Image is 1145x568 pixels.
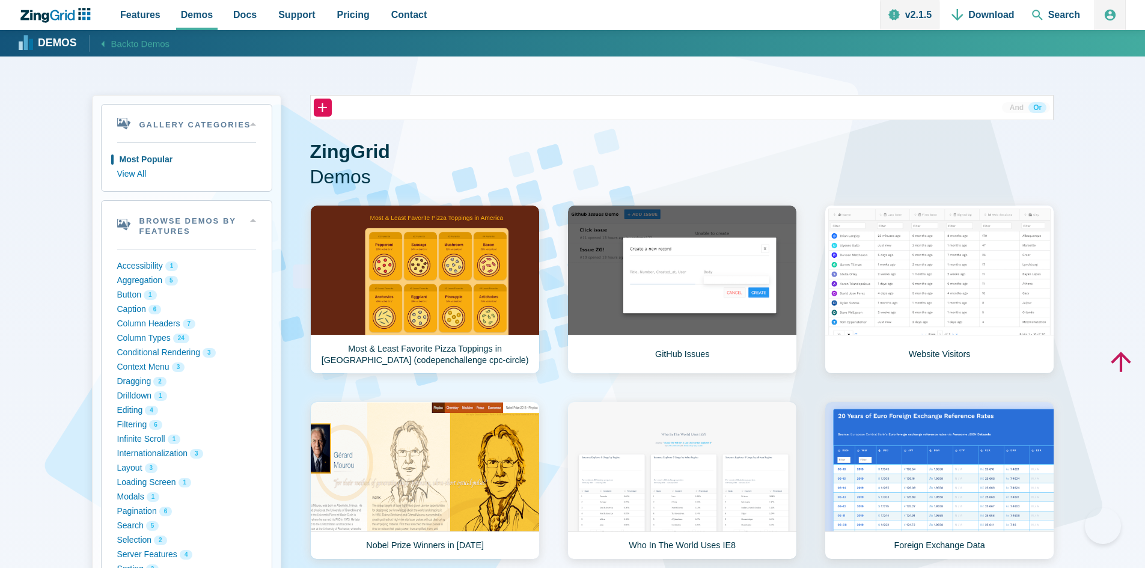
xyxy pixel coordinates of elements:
[117,259,256,273] button: Accessibility 1
[1085,508,1121,544] iframe: Help Scout Beacon - Open
[233,7,257,23] span: Docs
[117,519,256,533] button: Search 5
[117,389,256,403] button: Drilldown 1
[117,432,256,447] button: Infinite Scroll 1
[310,205,540,374] a: Most & Least Favorite Pizza Toppings in [GEOGRAPHIC_DATA] (codepenchallenge cpc-circle)
[117,461,256,475] button: Layout 3
[314,99,332,117] button: +
[337,7,370,23] span: Pricing
[117,533,256,548] button: Selection 2
[117,288,256,302] button: Button 1
[117,418,256,432] button: Filtering 6
[117,331,256,346] button: Column Types 24
[1005,102,1028,113] button: And
[117,273,256,288] button: Aggregation 5
[117,548,256,562] button: Server Features 4
[825,205,1054,374] a: Website Visitors
[310,141,390,162] strong: ZingGrid
[117,490,256,504] button: Modals 1
[117,475,256,490] button: Loading Screen 1
[117,302,256,317] button: Caption 6
[1028,102,1046,113] button: Or
[117,317,256,331] button: Column Headers 7
[117,153,256,167] button: Most Popular
[131,38,169,49] span: to Demos
[89,35,170,51] a: Backto Demos
[391,7,427,23] span: Contact
[102,105,272,142] summary: Gallery Categories
[310,402,540,560] a: Nobel Prize Winners in [DATE]
[117,360,256,374] button: Context Menu 3
[567,205,797,374] a: GitHub Issues
[117,374,256,389] button: Dragging 2
[117,403,256,418] button: Editing 4
[120,7,160,23] span: Features
[181,7,213,23] span: Demos
[111,36,170,51] span: Back
[102,201,272,249] summary: Browse Demos By Features
[117,167,256,182] button: View All
[117,346,256,360] button: Conditional Rendering 3
[38,38,77,49] strong: Demos
[19,8,97,23] a: ZingChart Logo. Click to return to the homepage
[278,7,315,23] span: Support
[20,34,77,52] a: Demos
[825,402,1054,560] a: Foreign Exchange Data
[117,447,256,461] button: Internationalization 3
[310,165,1054,190] span: Demos
[567,402,797,560] a: Who In The World Uses IE8
[117,504,256,519] button: Pagination 6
